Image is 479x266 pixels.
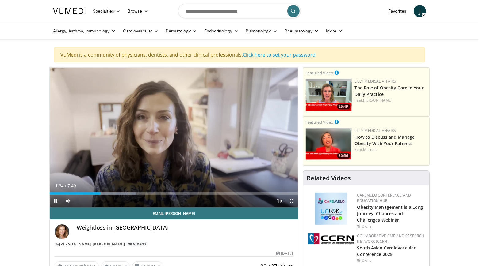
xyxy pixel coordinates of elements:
[385,5,410,17] a: Favorites
[286,195,298,207] button: Fullscreen
[308,233,354,244] img: a04ee3ba-8487-4636-b0fb-5e8d268f3737.png.150x105_q85_autocrop_double_scale_upscale_version-0.2.png
[178,4,301,18] input: Search topics, interventions
[50,192,298,195] div: Progress Bar
[355,134,415,146] a: How to Discuss and Manage Obesity With Your Patients
[337,153,350,159] span: 30:56
[242,25,281,37] a: Pulmonology
[49,25,119,37] a: Allergy, Asthma, Immunology
[55,242,293,247] div: By
[355,98,427,103] div: Feat.
[306,70,334,76] small: Featured Video
[274,195,286,207] button: Playback Rate
[50,195,62,207] button: Pause
[357,258,424,263] div: [DATE]
[89,5,124,17] a: Specialties
[67,183,76,188] span: 7:40
[119,25,162,37] a: Cardiovascular
[363,98,392,103] a: [PERSON_NAME]
[357,224,424,229] div: [DATE]
[162,25,201,37] a: Dermatology
[59,242,125,247] a: [PERSON_NAME] [PERSON_NAME]
[357,245,416,257] a: South Asian Cardiovascular Conference 2025
[306,79,352,111] a: 25:49
[306,119,334,125] small: Featured Video
[306,128,352,160] a: 30:56
[363,147,377,152] a: M. Look
[355,79,396,84] a: Lilly Medical Affairs
[50,68,298,207] video-js: Video Player
[54,47,425,62] div: VuMedi is a community of physicians, dentists, and other clinical professionals.
[306,79,352,111] img: e1208b6b-349f-4914-9dd7-f97803bdbf1d.png.150x105_q85_crop-smart_upscale.png
[357,204,423,223] a: Obesity Management is a Long Journey: Chances and Challenges Webinar
[243,51,316,58] a: Click here to set your password
[355,147,427,152] div: Feat.
[55,183,63,188] span: 1:34
[357,193,411,203] a: CaReMeLO Conference and Education Hub
[65,183,66,188] span: /
[201,25,242,37] a: Endocrinology
[306,128,352,160] img: c98a6a29-1ea0-4bd5-8cf5-4d1e188984a7.png.150x105_q85_crop-smart_upscale.png
[276,251,293,256] div: [DATE]
[307,174,351,182] h4: Related Videos
[53,8,86,14] img: VuMedi Logo
[357,233,424,244] a: Collaborative CME and Research Network (CCRN)
[315,193,347,225] img: 45df64a9-a6de-482c-8a90-ada250f7980c.png.150x105_q85_autocrop_double_scale_upscale_version-0.2.jpg
[337,104,350,109] span: 25:49
[62,195,74,207] button: Mute
[126,242,148,247] a: 20 Videos
[55,224,69,239] img: Avatar
[50,207,298,219] a: Email [PERSON_NAME]
[124,5,152,17] a: Browse
[281,25,323,37] a: Rheumatology
[355,85,424,97] a: The Role of Obesity Care in Your Daily Practice
[323,25,346,37] a: More
[77,224,293,231] h4: Weightloss in [GEOGRAPHIC_DATA]
[414,5,426,17] a: J
[355,128,396,133] a: Lilly Medical Affairs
